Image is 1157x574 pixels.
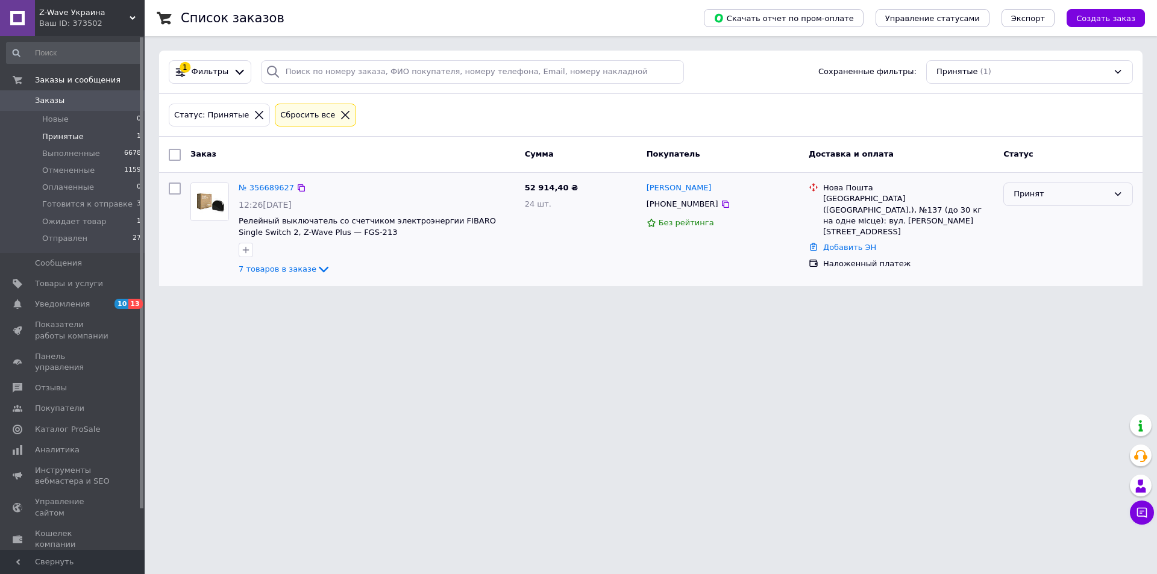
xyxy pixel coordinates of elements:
a: № 356689627 [239,183,294,192]
span: Заказы [35,95,64,106]
span: Управление статусами [885,14,980,23]
span: Ожидает товар [42,216,106,227]
span: Аналитика [35,445,80,455]
span: Оплаченные [42,182,94,193]
span: Готовится к отправке [42,199,133,210]
input: Поиск [6,42,142,64]
div: Нова Пошта [823,182,994,193]
a: Создать заказ [1055,13,1145,22]
span: 13 [128,299,142,309]
span: Заказы и сообщения [35,75,121,86]
span: Сумма [525,149,554,158]
div: Наложенный платеж [823,258,994,269]
span: Фильтры [192,66,229,78]
div: Ваш ID: 373502 [39,18,145,29]
img: Фото товару [191,183,228,220]
span: 12:26[DATE] [239,200,292,210]
span: 1159 [124,165,141,176]
div: [GEOGRAPHIC_DATA] ([GEOGRAPHIC_DATA].), №137 (до 30 кг на одне місце): вул. [PERSON_NAME][STREET_... [823,193,994,237]
span: 3 [137,199,141,210]
span: 0 [137,114,141,125]
div: Сбросить все [278,109,337,122]
span: Выполненные [42,148,100,159]
span: Показатели работы компании [35,319,111,341]
span: Кошелек компании [35,528,111,550]
span: Управление сайтом [35,496,111,518]
span: 10 [114,299,128,309]
span: 7 товаров в заказе [239,264,316,273]
span: Каталог ProSale [35,424,100,435]
a: 7 товаров в заказе [239,264,331,273]
div: Статус: Принятые [172,109,251,122]
a: [PERSON_NAME] [647,182,712,194]
button: Создать заказ [1067,9,1145,27]
span: Скачать отчет по пром-оплате [713,13,854,23]
span: Статус [1003,149,1033,158]
span: 0 [137,182,141,193]
button: Скачать отчет по пром-оплате [704,9,864,27]
span: Отправлен [42,233,87,244]
span: Панель управления [35,351,111,373]
div: 1 [180,62,190,73]
span: (1) [980,67,991,76]
a: Добавить ЭН [823,243,876,252]
span: 1 [137,131,141,142]
button: Экспорт [1002,9,1055,27]
span: Новые [42,114,69,125]
span: Отзывы [35,382,67,393]
span: 27 [133,233,141,244]
span: Товары и услуги [35,278,103,289]
span: Доставка и оплата [809,149,894,158]
input: Поиск по номеру заказа, ФИО покупателя, номеру телефона, Email, номеру накладной [261,60,684,84]
button: Управление статусами [876,9,989,27]
span: 52 914,40 ₴ [525,183,578,192]
span: Принятые [936,66,978,78]
span: [PHONE_NUMBER] [647,199,718,208]
span: Сохраненные фильтры: [818,66,917,78]
span: Покупатели [35,403,84,414]
span: Экспорт [1011,14,1045,23]
span: Заказ [190,149,216,158]
span: Z-Wave Украина [39,7,130,18]
span: 6678 [124,148,141,159]
span: Инструменты вебмастера и SEO [35,465,111,487]
span: Без рейтинга [659,218,714,227]
h1: Список заказов [181,11,284,25]
span: 24 шт. [525,199,551,208]
a: Фото товару [190,182,229,221]
span: Принятые [42,131,84,142]
span: Создать заказ [1076,14,1135,23]
button: Чат с покупателем [1130,501,1154,525]
span: 1 [137,216,141,227]
div: Принят [1014,188,1108,201]
span: Покупатель [647,149,700,158]
span: Сообщения [35,258,82,269]
a: Релейный выключатель со счетчиком электроэнергии FIBARO Single Switch 2, Z-Wave Plus — FGS-213 [239,216,496,237]
span: Отмененные [42,165,95,176]
span: Уведомления [35,299,90,310]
